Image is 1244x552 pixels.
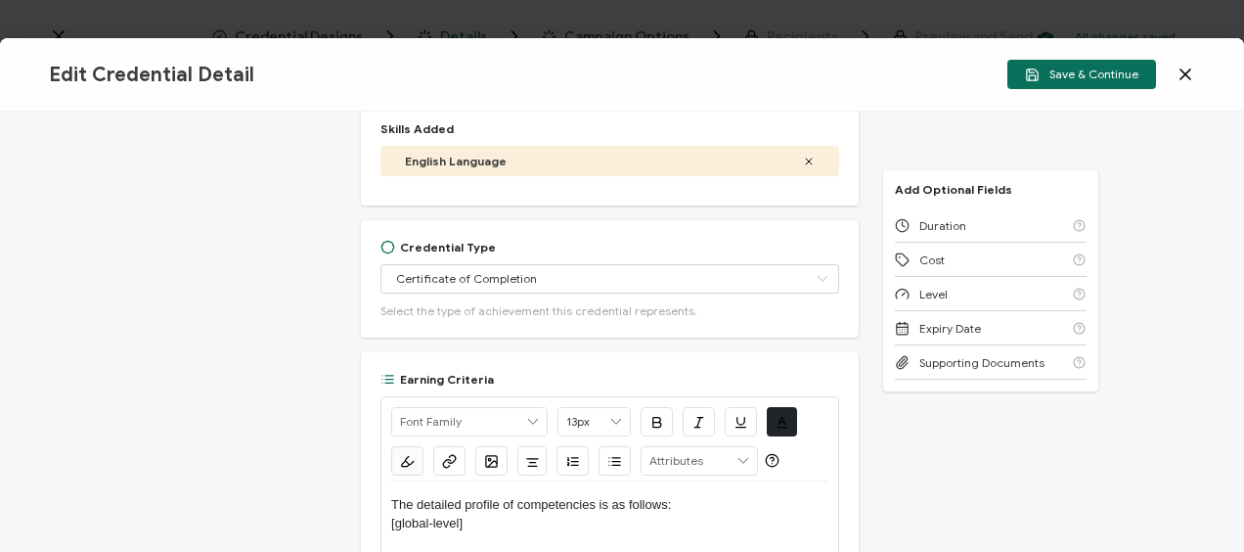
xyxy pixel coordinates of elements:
[1007,60,1156,89] button: Save & Continue
[919,253,945,267] span: Cost
[919,287,948,301] span: Level
[380,372,494,387] div: Earning Criteria
[1025,68,1138,82] span: Save & Continue
[49,63,254,87] span: Edit Credential Detail
[919,355,1044,370] span: Supporting Documents
[391,496,828,514] p: The detailed profile of competencies is as follows:
[883,182,1024,197] p: Add Optional Fields
[380,264,839,294] input: Select Type
[642,447,757,475] input: Attributes
[405,154,507,168] span: English Language
[558,408,630,436] input: Font Size
[391,515,828,532] p: [global-level]
[380,121,454,136] span: Skills Added
[1146,458,1244,552] iframe: Chat Widget
[919,218,966,233] span: Duration
[919,321,981,336] span: Expiry Date
[380,303,697,318] span: Select the type of achievement this credential represents.
[392,408,547,436] input: Font Family
[380,240,496,254] div: Credential Type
